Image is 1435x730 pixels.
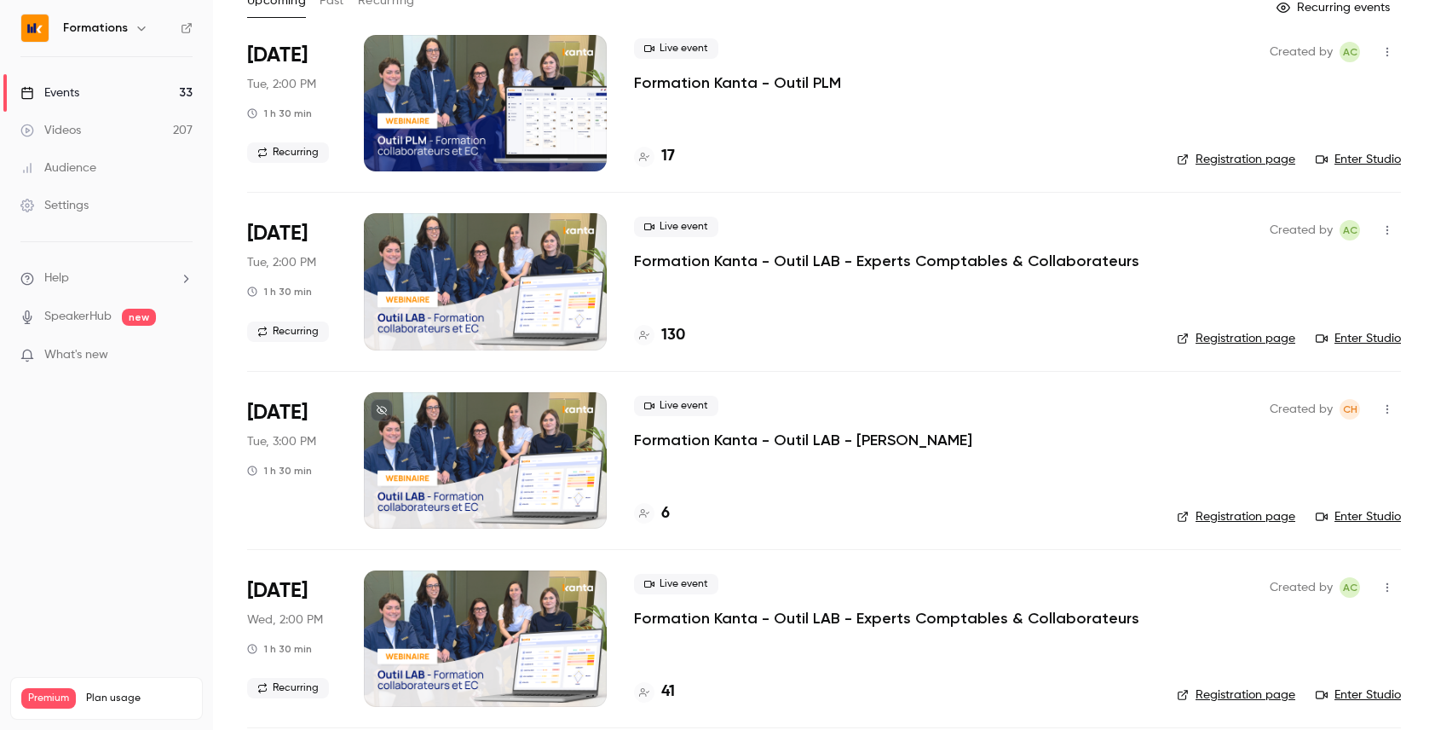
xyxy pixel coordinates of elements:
span: Plan usage [86,692,192,705]
a: 41 [634,681,675,704]
h6: Formations [63,20,128,37]
span: Tue, 3:00 PM [247,433,316,450]
span: Premium [21,688,76,709]
a: Registration page [1177,508,1295,525]
a: 6 [634,502,670,525]
a: Registration page [1177,151,1295,168]
h4: 6 [661,502,670,525]
span: [DATE] [247,220,308,247]
li: help-dropdown-opener [20,269,193,287]
span: Wed, 2:00 PM [247,611,323,629]
span: [DATE] [247,577,308,605]
div: 1 h 30 min [247,464,312,478]
span: Recurring [247,678,329,698]
span: new [122,309,156,326]
span: Tue, 2:00 PM [247,76,316,93]
span: Live event [634,396,718,416]
span: Anaïs Cachelou [1340,42,1360,62]
a: Formation Kanta - Outil LAB - Experts Comptables & Collaborateurs [634,608,1139,629]
div: Settings [20,197,89,214]
span: Anaïs Cachelou [1340,577,1360,598]
a: 17 [634,145,675,168]
a: Enter Studio [1316,687,1401,704]
span: Anaïs Cachelou [1340,220,1360,240]
span: Live event [634,217,718,237]
span: Created by [1270,220,1333,240]
div: Oct 1 Wed, 2:00 PM (Europe/Paris) [247,571,337,707]
a: Enter Studio [1316,330,1401,347]
span: AC [1343,220,1357,240]
h4: 41 [661,681,675,704]
img: Formations [21,14,49,42]
span: Created by [1270,399,1333,420]
span: What's new [44,346,108,364]
span: AC [1343,42,1357,62]
a: Registration page [1177,330,1295,347]
div: 1 h 30 min [247,107,312,120]
span: [DATE] [247,399,308,426]
div: 1 h 30 min [247,642,312,656]
a: Registration page [1177,687,1295,704]
h4: 17 [661,145,675,168]
div: Sep 30 Tue, 2:00 PM (Europe/Paris) [247,213,337,350]
div: Sep 30 Tue, 3:00 PM (Europe/Paris) [247,392,337,529]
span: Created by [1270,577,1333,598]
a: Formation Kanta - Outil LAB - [PERSON_NAME] [634,430,972,450]
h4: 130 [661,324,685,347]
span: Recurring [247,142,329,163]
span: Created by [1270,42,1333,62]
a: SpeakerHub [44,308,112,326]
div: Audience [20,159,96,177]
a: Formation Kanta - Outil LAB - Experts Comptables & Collaborateurs [634,251,1139,271]
a: Enter Studio [1316,151,1401,168]
div: 1 h 30 min [247,285,312,298]
div: Sep 30 Tue, 2:00 PM (Europe/Paris) [247,35,337,171]
iframe: Noticeable Trigger [172,348,193,363]
span: Recurring [247,322,329,342]
span: Tue, 2:00 PM [247,254,316,271]
span: Help [44,269,69,287]
a: 130 [634,324,685,347]
span: AC [1343,577,1357,598]
div: Events [20,84,79,101]
span: CH [1343,399,1357,420]
span: [DATE] [247,42,308,69]
span: Live event [634,38,718,59]
a: Enter Studio [1316,508,1401,525]
a: Formation Kanta - Outil PLM [634,72,841,93]
span: Chloé Hauvel [1340,399,1360,420]
span: Live event [634,574,718,594]
div: Videos [20,122,81,139]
